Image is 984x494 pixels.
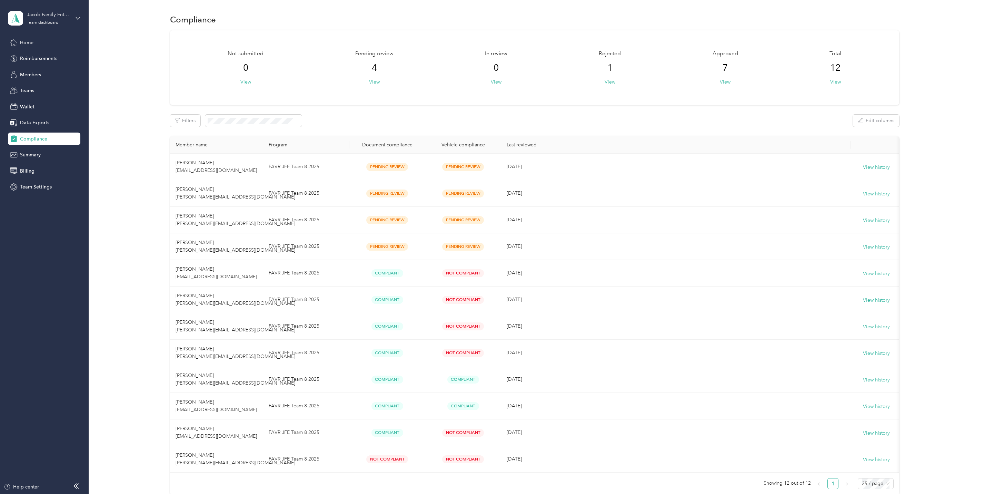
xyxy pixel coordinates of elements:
button: View [605,78,615,86]
td: Jun. 2, 2025 [501,207,851,233]
td: FAVR JFE Team 8 2025 [263,446,349,473]
span: Pending Review [442,216,484,224]
td: Aug. 1, 2025 [501,313,851,340]
button: View history [863,243,890,251]
li: Previous Page [814,478,825,489]
div: Jacob Family Enterprises Inc [27,11,70,18]
span: Not Compliant [442,269,484,277]
span: Pending Review [366,190,408,197]
button: View history [863,429,890,437]
span: Pending review [355,50,394,58]
td: FAVR JFE Team 8 2025 [263,260,349,287]
span: Not Compliant [366,455,408,463]
span: Data Exports [20,119,49,126]
button: View [240,78,251,86]
button: View history [863,190,890,198]
span: Home [20,39,33,46]
button: View [369,78,380,86]
span: Reimbursements [20,55,57,62]
button: left [814,478,825,489]
span: Teams [20,87,34,94]
span: [PERSON_NAME] [EMAIL_ADDRESS][DOMAIN_NAME] [176,160,257,173]
th: Program [263,136,349,154]
span: Not Compliant [442,349,484,357]
span: Compliance [20,135,47,143]
span: Compliant [371,296,403,304]
span: 1 [607,62,613,74]
a: 1 [828,478,838,489]
td: Sep. 26, 2025 [501,154,851,180]
td: FAVR JFE Team 8 2025 [263,366,349,393]
span: Compliant [371,429,403,437]
span: Not Compliant [442,455,484,463]
button: View history [863,297,890,304]
button: View [720,78,730,86]
td: FAVR JFE Team 8 2025 [263,393,349,419]
span: In review [485,50,507,58]
button: Help center [4,483,39,491]
span: Pending Review [442,163,484,171]
span: Total [829,50,841,58]
span: Members [20,71,41,78]
button: View [830,78,841,86]
span: Rejected [599,50,621,58]
span: [PERSON_NAME] [EMAIL_ADDRESS][DOMAIN_NAME] [176,399,257,413]
span: 7 [723,62,728,74]
span: left [817,482,821,486]
span: Pending Review [366,243,408,251]
td: Aug. 1, 2025 [501,419,851,446]
div: Document compliance [355,142,420,148]
span: [PERSON_NAME] [EMAIL_ADDRESS][DOMAIN_NAME] [176,426,257,439]
button: View history [863,164,890,171]
button: View history [863,456,890,464]
span: [PERSON_NAME] [PERSON_NAME][EMAIL_ADDRESS][DOMAIN_NAME] [176,372,295,386]
span: 25 / page [862,478,889,489]
span: [PERSON_NAME] [PERSON_NAME][EMAIL_ADDRESS][DOMAIN_NAME] [176,293,295,306]
td: Jun. 2, 2025 [501,393,851,419]
span: 12 [830,62,841,74]
span: Compliant [371,349,403,357]
td: FAVR JFE Team 8 2025 [263,154,349,180]
button: View history [863,403,890,410]
span: Not submitted [228,50,264,58]
span: [PERSON_NAME] [PERSON_NAME][EMAIL_ADDRESS][DOMAIN_NAME] [176,452,295,466]
td: FAVR JFE Team 8 2025 [263,287,349,313]
span: Not Compliant [442,322,484,330]
th: Member name [170,136,263,154]
span: [PERSON_NAME] [PERSON_NAME][EMAIL_ADDRESS][DOMAIN_NAME] [176,319,295,333]
button: View history [863,323,890,331]
span: 4 [372,62,377,74]
span: Summary [20,151,41,158]
span: right [845,482,849,486]
span: Compliant [371,322,403,330]
td: FAVR JFE Team 8 2025 [263,233,349,260]
button: View history [863,376,890,384]
h1: Compliance [170,16,216,23]
span: Team Settings [20,183,52,191]
div: Vehicle compliance [431,142,496,148]
td: Sep. 26, 2025 [501,180,851,207]
span: Compliant [371,269,403,277]
iframe: Everlance-gr Chat Button Frame [945,455,984,494]
button: View history [863,270,890,278]
span: Showing 12 out of 12 [764,478,811,488]
span: [PERSON_NAME] [EMAIL_ADDRESS][DOMAIN_NAME] [176,266,257,280]
button: Filters [170,115,200,127]
td: FAVR JFE Team 8 2025 [263,419,349,446]
span: Pending Review [442,243,484,251]
span: 0 [243,62,248,74]
span: Not Compliant [442,429,484,437]
td: Jan. 14, 2025 [501,287,851,313]
span: [PERSON_NAME] [PERSON_NAME][EMAIL_ADDRESS][DOMAIN_NAME] [176,213,295,226]
span: [PERSON_NAME] [PERSON_NAME][EMAIL_ADDRESS][DOMAIN_NAME] [176,346,295,359]
button: View history [863,217,890,224]
span: Compliant [447,402,479,410]
span: Billing [20,167,34,175]
span: 0 [494,62,499,74]
span: [PERSON_NAME] [PERSON_NAME][EMAIL_ADDRESS][DOMAIN_NAME] [176,240,295,253]
td: FAVR JFE Team 8 2025 [263,207,349,233]
li: Next Page [841,478,852,489]
span: Wallet [20,103,34,110]
td: Jun. 25, 2025 [501,233,851,260]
